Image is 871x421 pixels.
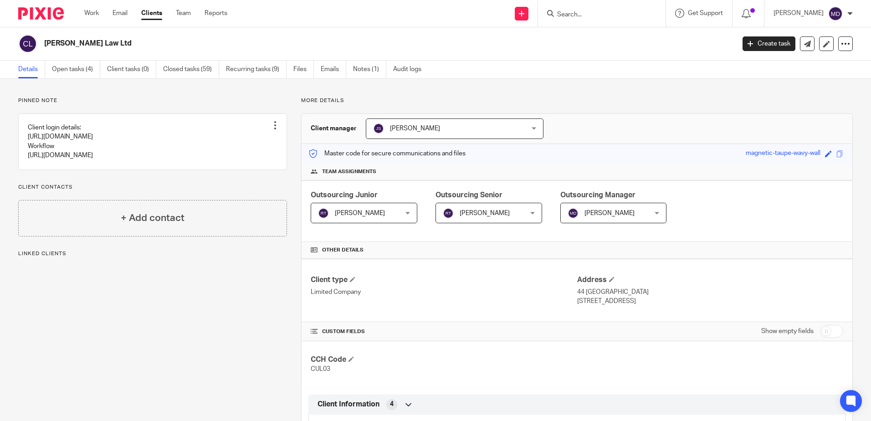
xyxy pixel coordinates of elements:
[301,97,853,104] p: More details
[353,61,386,78] a: Notes (1)
[568,208,579,219] img: svg%3E
[335,210,385,216] span: [PERSON_NAME]
[113,9,128,18] a: Email
[390,400,394,409] span: 4
[18,61,45,78] a: Details
[435,191,502,199] span: Outsourcing Senior
[311,275,577,285] h4: Client type
[176,9,191,18] a: Team
[393,61,428,78] a: Audit logs
[321,61,346,78] a: Emails
[318,400,379,409] span: Client Information
[311,288,577,297] p: Limited Company
[688,10,723,16] span: Get Support
[443,208,454,219] img: svg%3E
[373,123,384,134] img: svg%3E
[18,34,37,53] img: svg%3E
[311,328,577,335] h4: CUSTOM FIELDS
[107,61,156,78] a: Client tasks (0)
[52,61,100,78] a: Open tasks (4)
[226,61,287,78] a: Recurring tasks (9)
[746,149,820,159] div: magnetic-taupe-wavy-wall
[141,9,162,18] a: Clients
[560,191,635,199] span: Outsourcing Manager
[390,125,440,132] span: [PERSON_NAME]
[743,36,795,51] a: Create task
[18,184,287,191] p: Client contacts
[584,210,635,216] span: [PERSON_NAME]
[311,355,577,365] h4: CCH Code
[308,149,466,158] p: Master code for secure communications and files
[163,61,219,78] a: Closed tasks (59)
[18,7,64,20] img: Pixie
[44,39,592,48] h2: [PERSON_NAME] Law Ltd
[322,168,376,175] span: Team assignments
[318,208,329,219] img: svg%3E
[311,124,357,133] h3: Client manager
[18,250,287,257] p: Linked clients
[577,275,843,285] h4: Address
[18,97,287,104] p: Pinned note
[311,191,378,199] span: Outsourcing Junior
[322,246,364,254] span: Other details
[577,288,843,297] p: 44 [GEOGRAPHIC_DATA]
[205,9,227,18] a: Reports
[460,210,510,216] span: [PERSON_NAME]
[556,11,638,19] input: Search
[761,327,814,336] label: Show empty fields
[311,366,330,372] span: CUL03
[577,297,843,306] p: [STREET_ADDRESS]
[828,6,843,21] img: svg%3E
[293,61,314,78] a: Files
[774,9,824,18] p: [PERSON_NAME]
[121,211,184,225] h4: + Add contact
[84,9,99,18] a: Work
